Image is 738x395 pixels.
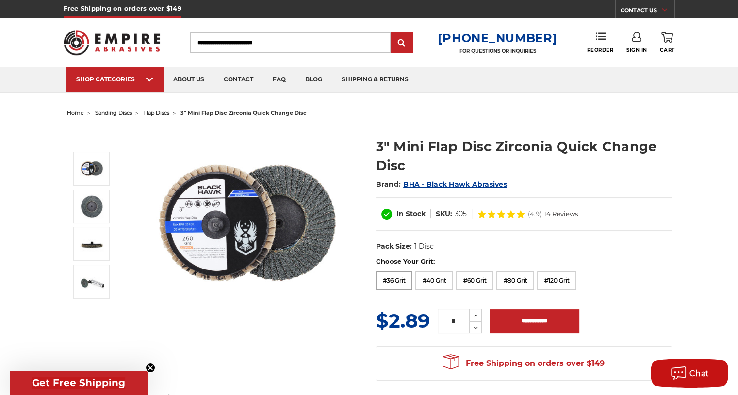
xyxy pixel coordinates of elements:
img: Professional Die Grinder Setup with 3-inch Zirconia Flapper Disc for Metal Fabrication [80,269,104,294]
img: Empire Abrasives [64,24,161,62]
a: flap discs [143,110,169,116]
img: BHA 3" Quick Change 60 Grit Flap Disc for Fine Grinding and Finishing [150,127,344,321]
span: Brand: [376,180,401,189]
span: Get Free Shipping [32,377,125,389]
a: home [67,110,84,116]
a: [PHONE_NUMBER] [438,31,557,45]
a: Cart [660,32,674,53]
span: $2.89 [376,309,430,332]
dd: 305 [455,209,467,219]
dt: SKU: [436,209,452,219]
img: Side View of BHA 3-Inch Quick Change Flap Disc with Male Roloc Connector for Die Grinders [80,232,104,256]
a: about us [164,67,214,92]
input: Submit [392,33,411,53]
span: Reorder [587,47,613,53]
a: faq [263,67,295,92]
span: 14 Reviews [544,211,578,217]
a: shipping & returns [332,67,418,92]
img: High-Performance 3-Inch Zirconia Flap Disc, 60 Grit, Quick Mount Design [80,194,104,219]
span: (4.9) [528,211,541,217]
a: CONTACT US [621,5,674,18]
img: BHA 3" Quick Change 60 Grit Flap Disc for Fine Grinding and Finishing [80,157,104,181]
div: Get Free ShippingClose teaser [10,371,148,395]
h1: 3" Mini Flap Disc Zirconia Quick Change Disc [376,137,672,175]
span: 3" mini flap disc zirconia quick change disc [180,110,307,116]
span: Chat [689,369,709,378]
dd: 1 Disc [414,241,433,252]
div: SHOP CATEGORIES [76,76,154,83]
a: sanding discs [95,110,132,116]
a: Reorder [587,32,613,53]
span: Free Shipping on orders over $149 [443,354,605,373]
button: Chat [651,359,728,388]
a: BHA - Black Hawk Abrasives [403,180,507,189]
a: blog [295,67,332,92]
button: Close teaser [146,363,155,373]
dt: Pack Size: [376,241,412,252]
a: contact [214,67,263,92]
span: In Stock [396,209,426,218]
label: Choose Your Grit: [376,257,672,267]
p: FOR QUESTIONS OR INQUIRIES [438,48,557,54]
span: Cart [660,47,674,53]
span: Sign In [626,47,647,53]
